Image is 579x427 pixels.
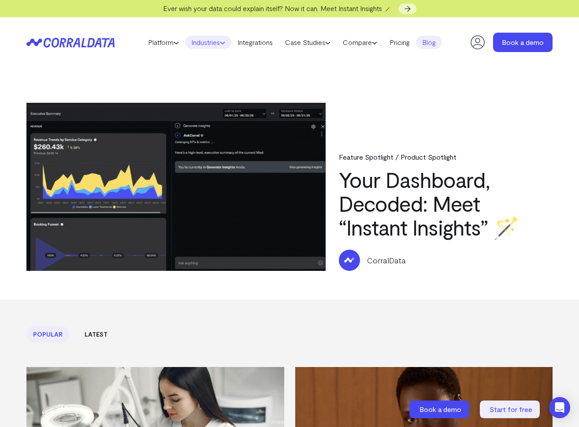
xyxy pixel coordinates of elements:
[493,33,553,52] a: Book a demo
[480,401,542,418] a: Start for free
[409,401,471,418] a: Book a demo
[490,405,532,413] span: Start for free
[367,255,406,266] p: CorralData
[419,405,461,413] span: Book a demo
[26,326,69,343] a: Popular
[185,36,231,49] a: Industries
[383,36,416,49] a: Pricing
[142,36,185,49] a: Platform
[416,36,442,49] a: Blog
[339,167,519,240] a: Your Dashboard, Decoded: Meet “Instant Insights” 🪄
[549,397,570,418] div: Open Intercom Messenger
[163,4,393,12] span: Ever wish your data could explain itself? Now it can. Meet Instant Insights 🪄
[231,36,279,49] a: Integrations
[339,153,553,161] div: Feature Spotlight / Product Spotlight
[78,326,114,343] a: Latest
[279,36,337,49] a: Case Studies
[337,36,383,49] a: Compare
